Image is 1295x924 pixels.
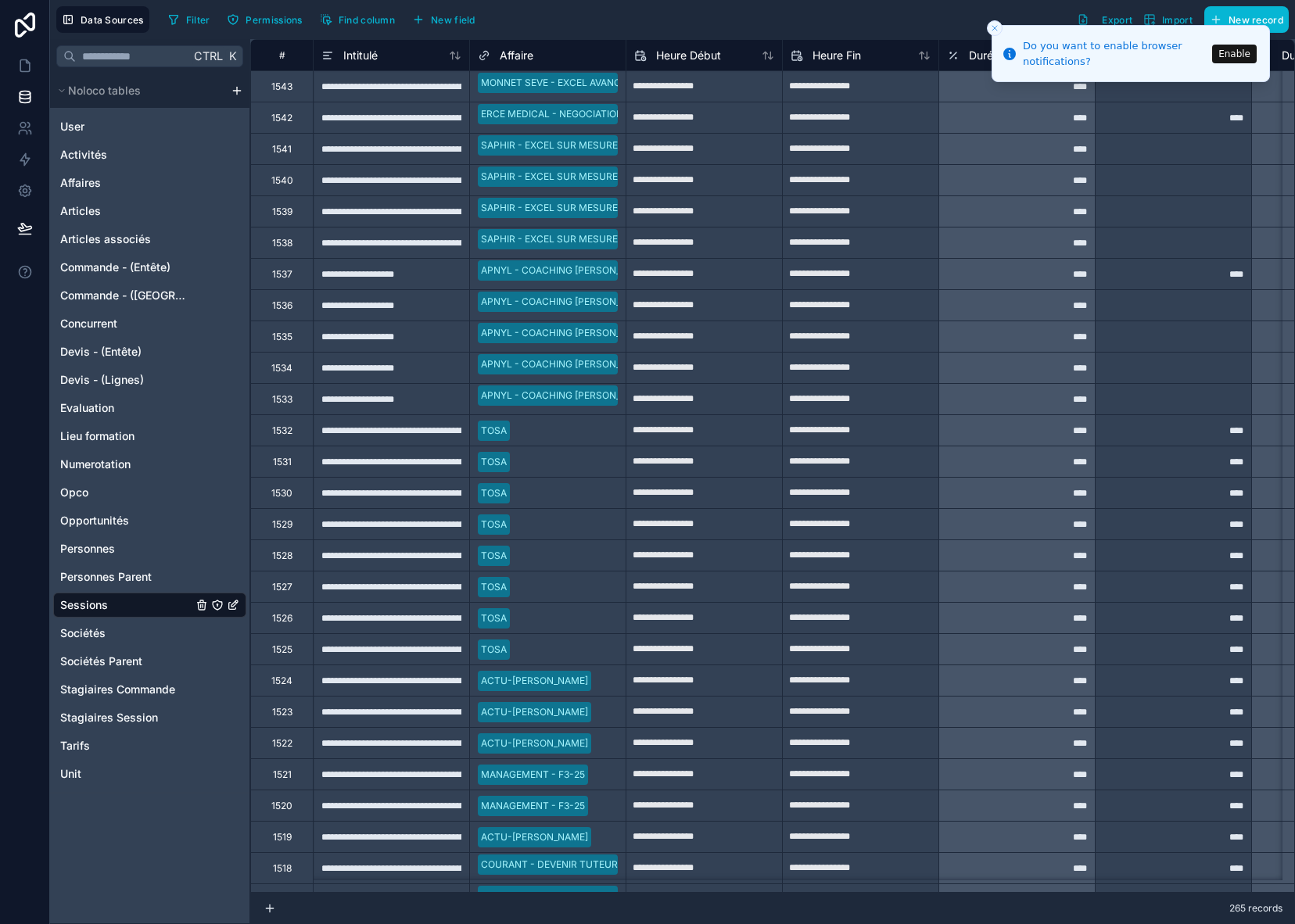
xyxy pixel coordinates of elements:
[227,51,238,62] span: K
[1071,6,1138,33] button: Export
[271,81,292,93] div: 1543
[1212,45,1257,63] button: Enable
[272,424,292,437] div: 1532
[481,889,618,903] div: COURANT - DEVENIR TUTEUR
[481,736,588,750] div: ACTU-[PERSON_NAME]
[272,581,292,593] div: 1527
[343,48,378,63] span: Intitulé
[271,487,292,500] div: 1530
[481,518,507,532] div: TOSA
[481,486,507,500] div: TOSA
[273,456,292,468] div: 1531
[271,800,292,812] div: 1520
[481,705,588,719] div: ACTU-[PERSON_NAME]
[813,48,861,63] span: Heure Fin
[481,549,507,563] div: TOSA
[481,830,588,844] div: ACTU-[PERSON_NAME]
[272,550,292,562] div: 1528
[272,393,292,406] div: 1533
[481,643,507,657] div: TOSA
[273,768,292,781] div: 1521
[272,331,292,343] div: 1535
[969,48,999,63] span: Durée
[272,237,292,249] div: 1538
[481,326,651,340] div: APNYL - COACHING [PERSON_NAME]
[481,357,651,371] div: APNYL - COACHING [PERSON_NAME]
[271,112,292,124] div: 1542
[273,831,292,843] div: 1519
[481,170,618,184] div: SAPHIR - EXCEL SUR MESURE
[481,138,618,152] div: SAPHIR - EXCEL SUR MESURE
[271,362,292,374] div: 1534
[481,389,651,403] div: APNYL - COACHING [PERSON_NAME]
[656,48,721,63] span: Heure Début
[272,299,292,312] div: 1536
[987,20,1003,36] button: Close toast
[431,14,475,26] span: New field
[272,268,292,281] div: 1537
[481,295,651,309] div: APNYL - COACHING [PERSON_NAME]
[407,8,481,31] button: New field
[192,46,224,66] span: Ctrl
[481,232,618,246] div: SAPHIR - EXCEL SUR MESURE
[162,8,216,31] button: Filter
[221,8,314,31] a: Permissions
[1138,6,1198,33] button: Import
[272,518,292,531] div: 1529
[1023,38,1207,69] div: Do you want to enable browser notifications?
[500,48,533,63] span: Affaire
[481,799,585,813] div: MANAGEMENT - F3-25
[246,14,302,26] span: Permissions
[221,8,307,31] button: Permissions
[1204,6,1289,33] button: New record
[271,174,293,187] div: 1540
[481,674,588,688] div: ACTU-[PERSON_NAME]
[272,643,292,656] div: 1525
[56,6,149,33] button: Data Sources
[1229,902,1282,915] span: 265 records
[186,14,210,26] span: Filter
[481,201,618,215] div: SAPHIR - EXCEL SUR MESURE
[481,263,651,278] div: APNYL - COACHING [PERSON_NAME]
[81,14,144,26] span: Data Sources
[272,737,292,750] div: 1522
[271,675,292,687] div: 1524
[481,76,626,90] div: MONNET SEVE - EXCEL AVANCE
[272,143,292,156] div: 1541
[1198,6,1289,33] a: New record
[272,206,292,218] div: 1539
[273,862,292,875] div: 1518
[481,768,585,782] div: MANAGEMENT - F3-25
[481,611,507,625] div: TOSA
[272,706,292,718] div: 1523
[481,107,630,121] div: ERCE MEDICAL - NEGOCIATIONS
[272,612,292,625] div: 1526
[263,49,301,61] div: #
[481,858,618,872] div: COURANT - DEVENIR TUTEUR
[314,8,400,31] button: Find column
[339,14,395,26] span: Find column
[481,455,507,469] div: TOSA
[481,580,507,594] div: TOSA
[481,424,507,438] div: TOSA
